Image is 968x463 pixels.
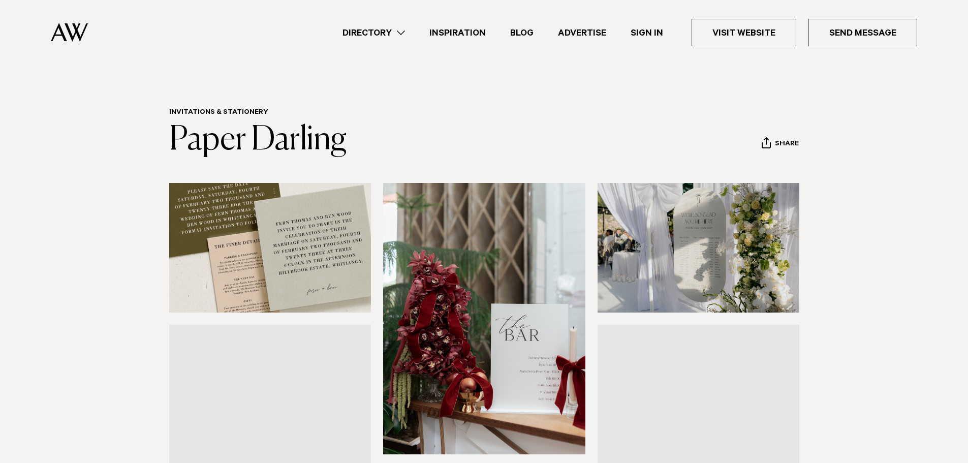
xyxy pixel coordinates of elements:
button: Share [761,137,799,152]
a: Send Message [808,19,917,46]
a: Invitations & Stationery [169,109,268,117]
a: Visit Website [692,19,796,46]
a: Inspiration [417,26,498,40]
span: Share [775,140,799,149]
a: Sign In [618,26,675,40]
a: Paper Darling [169,124,347,157]
a: Blog [498,26,546,40]
a: Advertise [546,26,618,40]
img: Auckland Weddings Logo [51,23,88,42]
a: Directory [330,26,417,40]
